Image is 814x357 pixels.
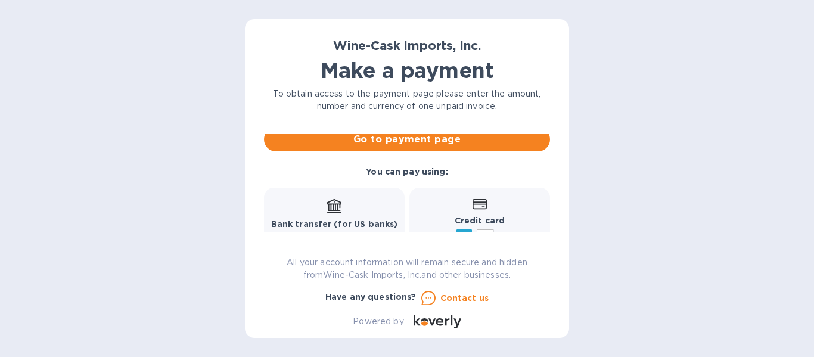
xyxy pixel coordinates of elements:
[274,132,540,147] span: Go to payment page
[333,38,481,53] b: Wine-Cask Imports, Inc.
[264,58,550,83] h1: Make a payment
[325,292,417,302] b: Have any questions?
[499,232,542,241] span: and more...
[271,231,398,243] p: Free
[455,216,505,225] b: Credit card
[366,167,448,176] b: You can pay using:
[440,293,489,303] u: Contact us
[264,88,550,113] p: To obtain access to the payment page please enter the amount, number and currency of one unpaid i...
[264,128,550,151] button: Go to payment page
[264,256,550,281] p: All your account information will remain secure and hidden from Wine-Cask Imports, Inc. and other...
[271,219,398,229] b: Bank transfer (for US banks)
[353,315,403,328] p: Powered by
